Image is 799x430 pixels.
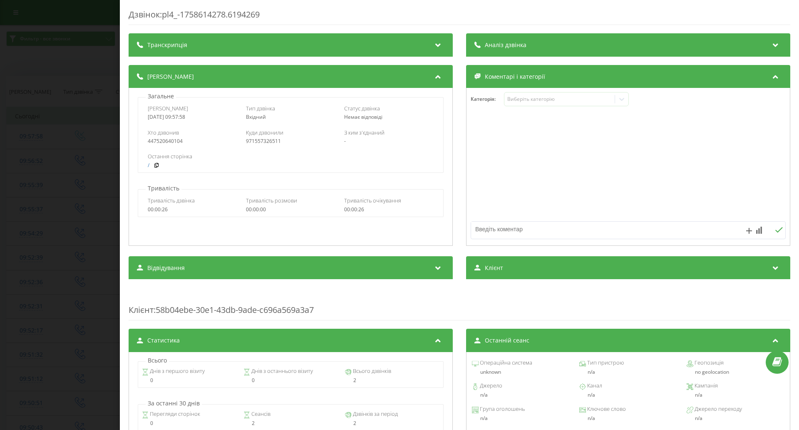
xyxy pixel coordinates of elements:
[148,129,179,136] span: Хто дзвонив
[148,152,192,160] span: Остання сторінка
[148,138,237,144] div: 447520640104
[147,41,187,49] span: Транскрипція
[352,367,391,375] span: Всього дзвінків
[586,359,624,367] span: Тип пристрою
[485,336,529,345] span: Останній сеанс
[472,392,570,398] div: n/a
[146,184,181,192] p: Тривалість
[693,405,742,413] span: Джерело переходу
[246,138,335,144] div: 971557326511
[472,369,570,375] div: unknown
[471,96,504,102] h4: Категорія :
[246,197,297,204] span: Тривалість розмови
[148,162,149,168] a: /
[344,207,434,212] div: 00:00:26
[149,410,200,418] span: Перегляди сторінок
[485,41,526,49] span: Аналіз дзвінка
[479,405,525,413] span: Група оголошень
[146,356,169,365] p: Всього
[250,367,313,375] span: Днів з останнього візиту
[485,264,503,272] span: Клієнт
[147,336,180,345] span: Статистика
[146,399,202,407] p: За останні 30 днів
[246,129,283,136] span: Куди дзвонили
[344,129,385,136] span: З ким з'єднаний
[147,72,194,81] span: [PERSON_NAME]
[479,382,502,390] span: Джерело
[344,105,380,112] span: Статус дзвінка
[246,207,335,212] div: 00:00:00
[344,138,434,144] div: -
[246,113,266,120] span: Вхідний
[485,72,545,81] span: Коментарі і категорії
[129,287,790,320] div: : 58b04ebe-30e1-43db-9ade-c696a569a3a7
[148,197,195,204] span: Тривалість дзвінка
[129,9,790,25] div: Дзвінок : pl4_-1758614278.6194269
[586,382,602,390] span: Канал
[579,369,677,375] div: n/a
[345,420,439,426] div: 2
[246,105,275,112] span: Тип дзвінка
[344,197,401,204] span: Тривалість очікування
[345,377,439,383] div: 2
[695,415,784,421] div: n/a
[149,367,205,375] span: Днів з першого візиту
[129,304,154,315] span: Клієнт
[352,410,398,418] span: Дзвінків за період
[142,420,236,426] div: 0
[250,410,270,418] span: Сеансів
[148,114,237,120] div: [DATE] 09:57:58
[344,113,382,120] span: Немає відповіді
[687,392,784,398] div: n/a
[579,415,677,421] div: n/a
[147,264,185,272] span: Відвідування
[243,420,338,426] div: 2
[146,92,176,100] p: Загальне
[693,359,724,367] span: Геопозиція
[479,359,532,367] span: Операційна система
[586,405,626,413] span: Ключове слово
[142,377,236,383] div: 0
[507,96,611,102] div: Виберіть категорію
[579,392,677,398] div: n/a
[472,415,570,421] div: n/a
[148,207,237,212] div: 00:00:26
[243,377,338,383] div: 0
[148,105,188,112] span: [PERSON_NAME]
[693,382,718,390] span: Кампанія
[687,369,784,375] div: no geolocation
